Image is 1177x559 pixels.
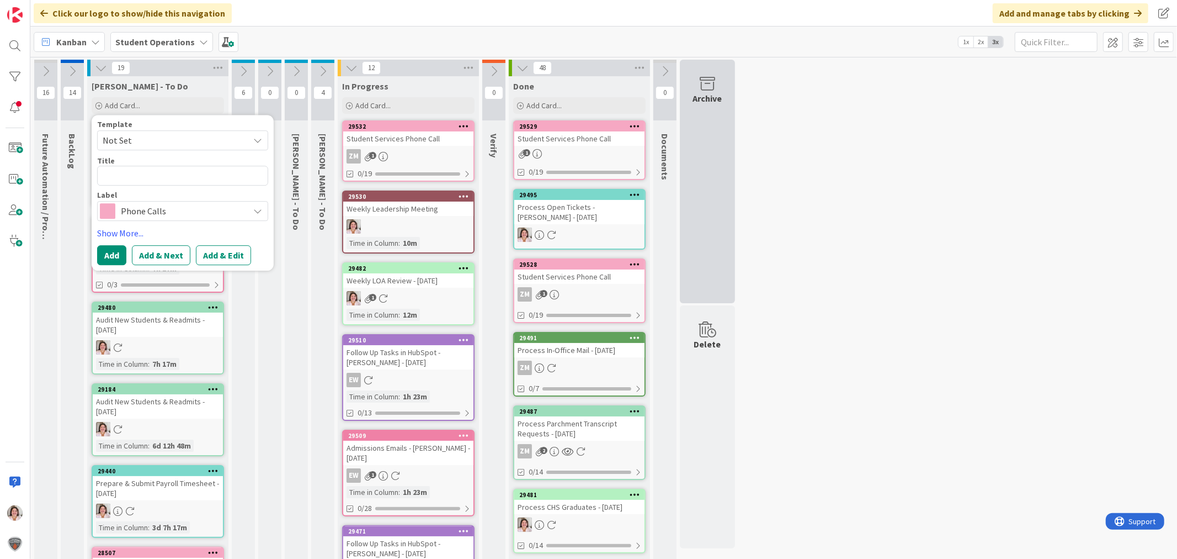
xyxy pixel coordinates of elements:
[519,334,645,342] div: 29491
[526,101,562,110] span: Add Card...
[343,149,473,164] div: ZM
[514,287,645,302] div: ZM
[343,526,473,536] div: 29471
[347,468,361,483] div: EW
[343,345,473,370] div: Follow Up Tasks in HubSpot - [PERSON_NAME] - [DATE]
[111,61,130,75] span: 19
[317,134,328,230] span: Amanda - To Do
[514,122,645,131] div: 29529
[93,504,223,518] div: EW
[518,228,532,242] img: EW
[519,191,645,199] div: 29495
[369,294,376,301] span: 1
[7,505,23,521] img: EW
[93,340,223,355] div: EW
[529,540,543,551] span: 0/14
[514,131,645,146] div: Student Services Phone Call
[56,35,87,49] span: Kanban
[369,152,376,159] span: 1
[514,260,645,270] div: 29528
[514,490,645,514] div: 29481Process CHS Graduates - [DATE]
[369,471,376,478] span: 1
[398,486,400,498] span: :
[400,486,430,498] div: 1h 23m
[132,245,190,265] button: Add & Next
[362,61,381,75] span: 12
[529,309,543,321] span: 0/19
[313,86,332,99] span: 4
[347,391,398,403] div: Time in Column
[260,86,279,99] span: 0
[67,134,78,169] span: BackLog
[694,337,721,351] div: Delete
[97,226,268,240] a: Show More...
[993,3,1148,23] div: Add and manage tabs by clicking
[540,290,547,297] span: 1
[93,548,223,558] div: 28507
[148,358,150,370] span: :
[347,309,398,321] div: Time in Column
[93,313,223,337] div: Audit New Students & Readmits - [DATE]
[98,549,223,557] div: 28507
[348,123,473,130] div: 29532
[343,122,473,131] div: 29532
[355,101,391,110] span: Add Card...
[514,122,645,146] div: 29529Student Services Phone Call
[514,407,645,416] div: 29487
[343,468,473,483] div: EW
[98,467,223,475] div: 29440
[348,528,473,535] div: 29471
[40,134,51,284] span: Future Automation / Process Building
[343,431,473,465] div: 29509Admissions Emails - [PERSON_NAME] - [DATE]
[358,503,372,514] span: 0/28
[150,521,190,534] div: 3d 7h 17m
[96,340,110,355] img: EW
[343,431,473,441] div: 29509
[988,36,1003,48] span: 3x
[343,122,473,146] div: 29532Student Services Phone Call
[523,149,530,156] span: 1
[973,36,988,48] span: 2x
[347,219,361,234] img: EW
[514,343,645,357] div: Process In-Office Mail - [DATE]
[148,440,150,452] span: :
[96,521,148,534] div: Time in Column
[36,86,55,99] span: 16
[343,263,473,273] div: 29482
[343,192,473,216] div: 29530Weekly Leadership Meeting
[514,190,645,224] div: 29495Process Open Tickets - [PERSON_NAME] - [DATE]
[96,440,148,452] div: Time in Column
[96,504,110,518] img: EW
[93,303,223,337] div: 29480Audit New Students & Readmits - [DATE]
[343,291,473,305] div: EW
[347,486,398,498] div: Time in Column
[519,261,645,268] div: 29528
[97,245,126,265] button: Add
[348,336,473,344] div: 29510
[693,92,722,105] div: Archive
[347,373,361,387] div: EW
[93,422,223,436] div: EW
[103,133,241,147] span: Not Set
[93,303,223,313] div: 29480
[514,200,645,224] div: Process Open Tickets - [PERSON_NAME] - [DATE]
[488,134,499,157] span: Verify
[484,86,503,99] span: 0
[63,86,82,99] span: 14
[343,192,473,202] div: 29530
[529,466,543,478] span: 0/14
[343,335,473,345] div: 29510
[343,202,473,216] div: Weekly Leadership Meeting
[7,7,23,23] img: Visit kanbanzone.com
[519,408,645,415] div: 29487
[514,361,645,375] div: ZM
[398,237,400,249] span: :
[518,361,532,375] div: ZM
[347,237,398,249] div: Time in Column
[234,86,253,99] span: 6
[23,2,50,15] span: Support
[514,260,645,284] div: 29528Student Services Phone Call
[93,394,223,419] div: Audit New Students & Readmits - [DATE]
[1015,32,1098,52] input: Quick Filter...
[514,416,645,441] div: Process Parchment Transcript Requests - [DATE]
